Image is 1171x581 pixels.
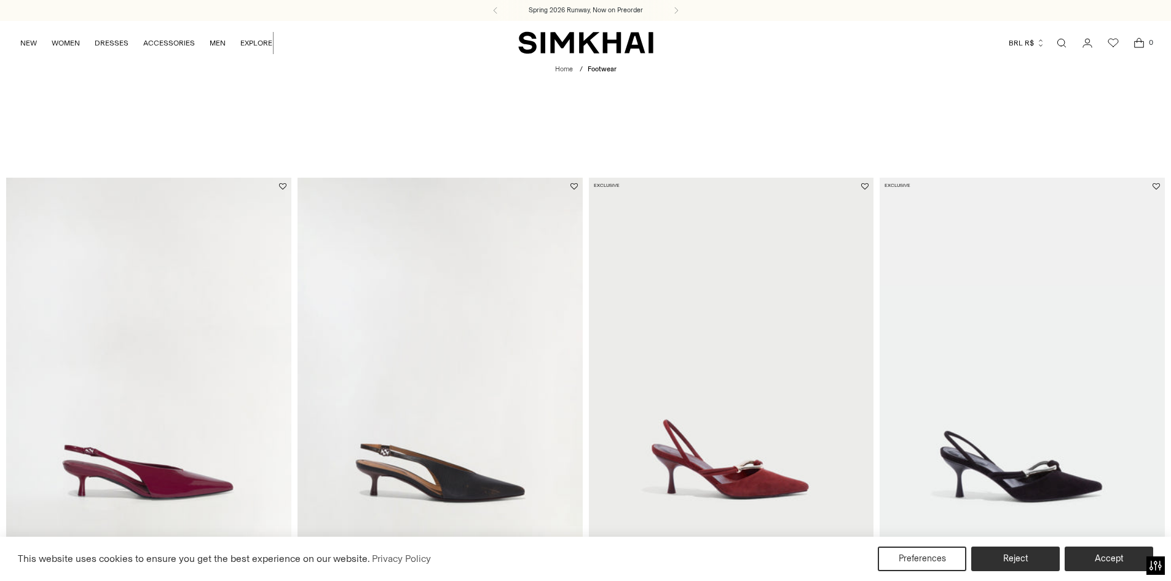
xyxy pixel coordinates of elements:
span: 0 [1145,37,1156,48]
button: Add to Wishlist [279,183,286,190]
a: WOMEN [52,30,80,57]
a: ACCESSORIES [143,30,195,57]
nav: breadcrumbs [555,65,617,75]
button: BRL R$ [1009,30,1045,57]
a: EXPLORE [240,30,272,57]
span: Footwear [588,65,617,73]
div: / [580,65,583,75]
button: Add to Wishlist [861,183,869,190]
a: Privacy Policy (opens in a new tab) [370,550,433,568]
a: DRESSES [95,30,128,57]
button: Accept [1065,547,1153,571]
a: Open search modal [1049,31,1074,55]
button: Reject [971,547,1060,571]
a: Wishlist [1101,31,1126,55]
button: Preferences [878,547,966,571]
button: Add to Wishlist [1153,183,1160,190]
a: Go to the account page [1075,31,1100,55]
a: SIMKHAI [518,31,653,55]
span: This website uses cookies to ensure you get the best experience on our website. [18,553,370,564]
a: MEN [210,30,226,57]
a: NEW [20,30,37,57]
a: Open cart modal [1127,31,1151,55]
button: Add to Wishlist [570,183,578,190]
a: Home [555,65,573,73]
